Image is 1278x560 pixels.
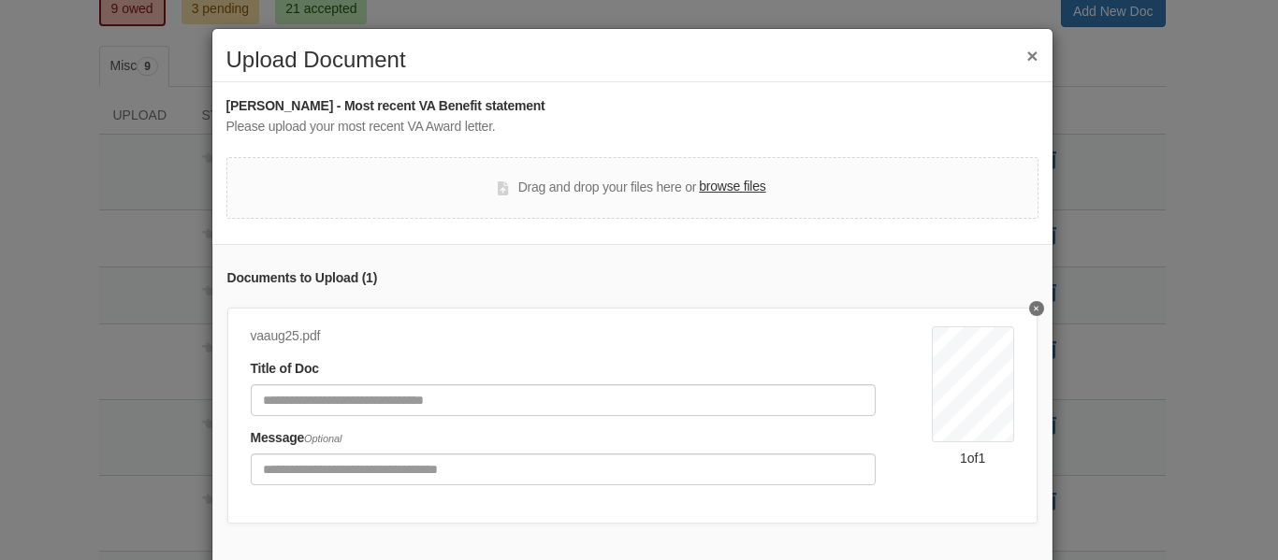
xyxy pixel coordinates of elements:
div: Please upload your most recent VA Award letter. [226,117,1038,137]
h2: Upload Document [226,48,1038,72]
div: vaaug25.pdf [251,326,876,347]
div: Drag and drop your files here or [498,177,765,199]
label: Title of Doc [251,359,319,380]
input: Document Title [251,384,876,416]
div: Documents to Upload ( 1 ) [227,268,1038,289]
label: Message [251,428,342,449]
input: Include any comments on this document [251,453,876,485]
div: [PERSON_NAME] - Most recent VA Benefit statement [226,96,1038,117]
button: × [1026,46,1038,65]
div: 1 of 1 [932,449,1014,467]
span: Optional [304,433,341,444]
button: Delete undefined [1029,301,1044,316]
label: browse files [699,177,765,197]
